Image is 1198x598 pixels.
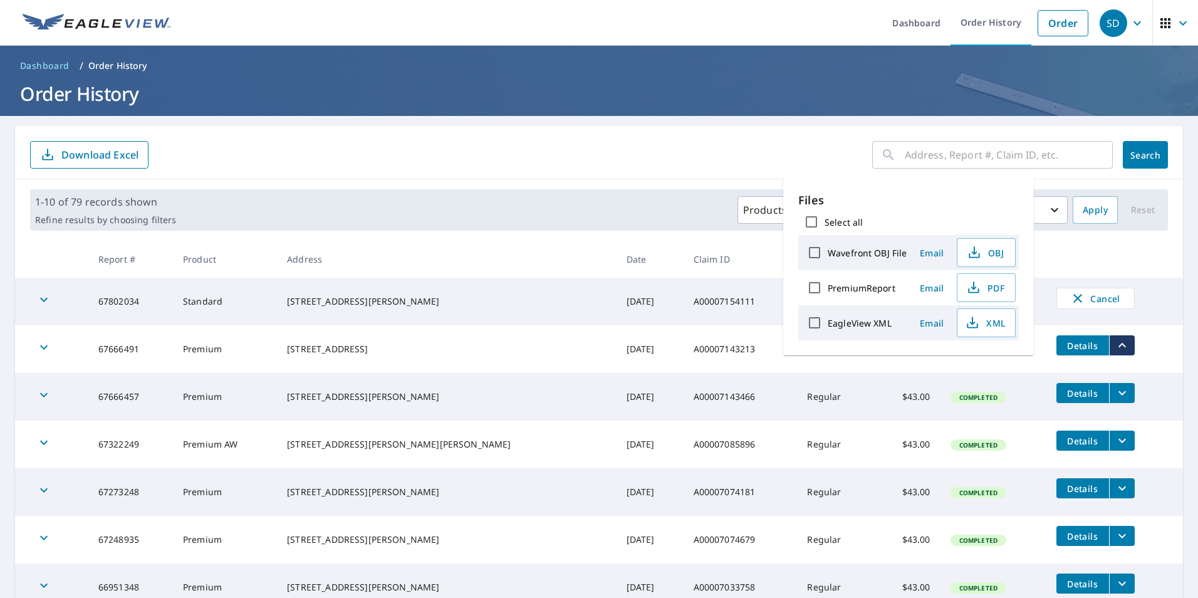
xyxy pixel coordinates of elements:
[287,391,606,403] div: [STREET_ADDRESS][PERSON_NAME]
[825,216,863,228] label: Select all
[1056,574,1109,594] button: detailsBtn-66951348
[88,421,173,468] td: 67322249
[15,56,75,76] a: Dashboard
[35,214,176,226] p: Refine results by choosing filters
[952,488,1005,497] span: Completed
[957,273,1016,302] button: PDF
[912,313,952,333] button: Email
[287,343,606,355] div: [STREET_ADDRESS]
[1109,383,1135,403] button: filesDropdownBtn-67666457
[88,373,173,421] td: 67666457
[277,241,616,278] th: Address
[684,278,798,325] td: A00007154111
[287,533,606,546] div: [STREET_ADDRESS][PERSON_NAME]
[617,278,684,325] td: [DATE]
[873,468,940,516] td: $43.00
[1056,383,1109,403] button: detailsBtn-67666457
[1083,202,1108,218] span: Apply
[957,238,1016,267] button: OBJ
[1073,196,1118,224] button: Apply
[1064,578,1102,590] span: Details
[684,373,798,421] td: A00007143466
[15,81,1183,107] h1: Order History
[952,441,1005,449] span: Completed
[797,373,873,421] td: Regular
[80,58,83,73] li: /
[1123,141,1168,169] button: Search
[617,468,684,516] td: [DATE]
[737,196,810,224] button: Products
[287,581,606,594] div: [STREET_ADDRESS][PERSON_NAME]
[965,280,1005,295] span: PDF
[1133,149,1158,161] span: Search
[287,438,606,451] div: [STREET_ADDRESS][PERSON_NAME][PERSON_NAME]
[1109,431,1135,451] button: filesDropdownBtn-67322249
[173,325,277,373] td: Premium
[35,194,176,209] p: 1-10 of 79 records shown
[1056,335,1109,355] button: detailsBtn-67666491
[828,317,892,329] label: EagleView XML
[1109,335,1135,355] button: filesDropdownBtn-67666491
[1038,10,1088,36] a: Order
[1064,483,1102,495] span: Details
[617,516,684,564] td: [DATE]
[1109,478,1135,498] button: filesDropdownBtn-67273248
[828,247,907,259] label: Wavefront OBJ File
[287,486,606,498] div: [STREET_ADDRESS][PERSON_NAME]
[1064,435,1102,447] span: Details
[797,421,873,468] td: Regular
[1070,291,1122,306] span: Cancel
[617,373,684,421] td: [DATE]
[952,393,1005,402] span: Completed
[957,308,1016,337] button: XML
[798,192,1019,209] p: Files
[912,278,952,298] button: Email
[88,325,173,373] td: 67666491
[1100,9,1127,37] div: SD
[1109,574,1135,594] button: filesDropdownBtn-66951348
[15,56,1183,76] nav: breadcrumb
[173,421,277,468] td: Premium AW
[173,516,277,564] td: Premium
[952,584,1005,592] span: Completed
[912,243,952,263] button: Email
[23,14,170,33] img: EV Logo
[617,421,684,468] td: [DATE]
[173,468,277,516] td: Premium
[684,325,798,373] td: A00007143213
[873,421,940,468] td: $43.00
[684,241,798,278] th: Claim ID
[965,245,1005,260] span: OBJ
[88,241,173,278] th: Report #
[1109,526,1135,546] button: filesDropdownBtn-67248935
[917,247,947,259] span: Email
[1064,530,1102,542] span: Details
[287,295,606,308] div: [STREET_ADDRESS][PERSON_NAME]
[1056,288,1135,309] button: Cancel
[617,325,684,373] td: [DATE]
[173,373,277,421] td: Premium
[617,241,684,278] th: Date
[873,516,940,564] td: $43.00
[1056,478,1109,498] button: detailsBtn-67273248
[743,202,787,218] p: Products
[684,516,798,564] td: A00007074679
[88,278,173,325] td: 67802034
[797,516,873,564] td: Regular
[828,282,895,294] label: PremiumReport
[173,278,277,325] td: Standard
[1064,387,1102,399] span: Details
[1056,526,1109,546] button: detailsBtn-67248935
[873,373,940,421] td: $43.00
[88,468,173,516] td: 67273248
[917,282,947,294] span: Email
[684,468,798,516] td: A00007074181
[1056,431,1109,451] button: detailsBtn-67322249
[20,60,70,72] span: Dashboard
[30,141,148,169] button: Download Excel
[88,60,147,72] p: Order History
[1064,340,1102,352] span: Details
[684,421,798,468] td: A00007085896
[61,148,138,162] p: Download Excel
[797,468,873,516] td: Regular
